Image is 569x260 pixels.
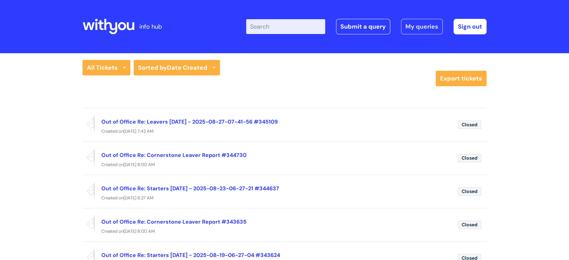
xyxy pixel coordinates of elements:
a: Sign out [454,19,487,34]
div: Created on [82,227,487,236]
div: Created on [82,127,487,136]
span: Closed [458,121,481,129]
div: Created on [82,194,487,202]
span: Reported via email [82,214,95,233]
a: My queries [401,19,443,34]
span: Closed [458,221,481,229]
div: Created on [82,161,487,169]
span: Reported via email [82,147,95,166]
span: Reported via email [82,114,95,133]
div: | - [246,19,487,34]
span: Closed [458,154,481,162]
span: Reported via email [82,181,95,199]
a: Out of Office Re: Starters [DATE] - 2025-08-23-06-27-21 #344637 [101,185,279,192]
span: [DATE] 6:27 AM [124,195,154,201]
a: Out of Office Re: Leavers [DATE] - 2025-08-27-07-41-56 #345109 [101,118,278,125]
a: Out of Office Re: Starters [DATE] - 2025-08-19-06-27-04 #343624 [101,252,280,259]
span: [DATE] 8:00 AM [124,162,155,167]
a: Export tickets [436,71,487,86]
p: info hub [139,21,162,32]
span: [DATE] 7:42 AM [124,128,154,134]
a: All Tickets [82,60,130,75]
a: Out of Office Re: Cornerstone Leaver Report #343635 [101,218,246,225]
span: [DATE] 8:00 AM [124,228,155,234]
a: Submit a query [336,19,390,34]
span: Closed [458,187,481,196]
a: Sorted byDate Created [134,60,220,75]
input: Search [246,19,325,34]
a: Out of Office Re: Cornerstone Leaver Report #344730 [101,152,246,159]
b: Date Created [167,64,207,72]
